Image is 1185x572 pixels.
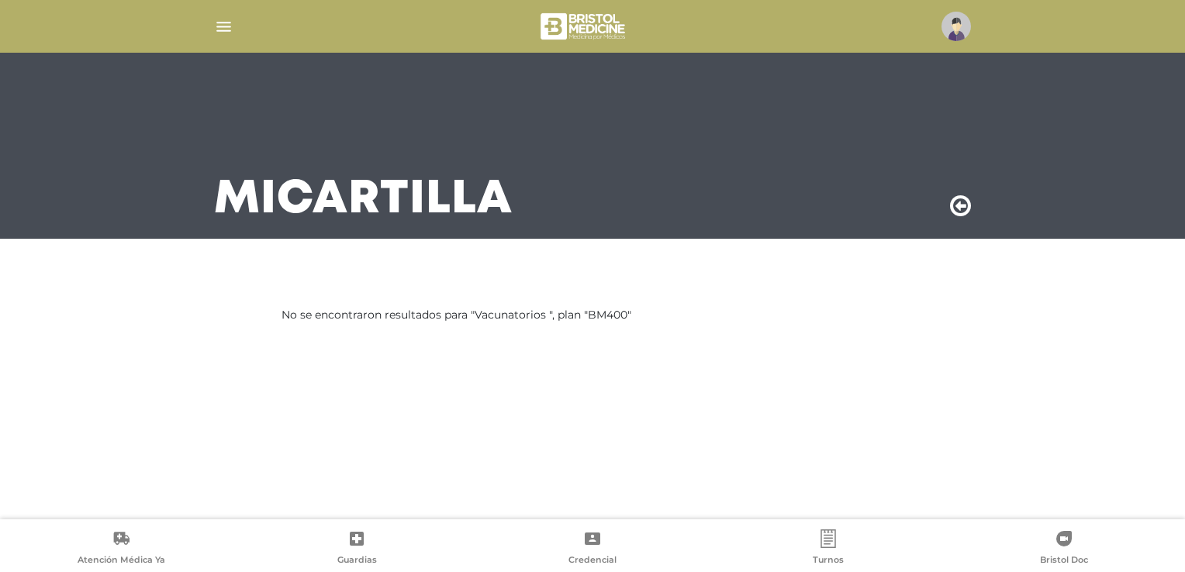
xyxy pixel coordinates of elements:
span: Guardias [337,554,377,568]
h3: Mi Cartilla [214,180,513,220]
img: bristol-medicine-blanco.png [538,8,631,45]
a: Credencial [475,529,710,569]
img: Cober_menu-lines-white.svg [214,17,233,36]
a: Guardias [239,529,475,569]
div: No se encontraron resultados para "Vacunatorios ", plan "BM400" [282,307,903,323]
span: Turnos [813,554,844,568]
span: Credencial [568,554,617,568]
a: Bristol Doc [946,529,1182,569]
img: profile-placeholder.svg [941,12,971,41]
span: Bristol Doc [1040,554,1088,568]
a: Turnos [710,529,946,569]
span: Atención Médica Ya [78,554,165,568]
a: Atención Médica Ya [3,529,239,569]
